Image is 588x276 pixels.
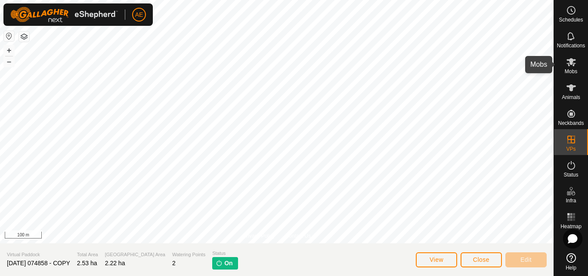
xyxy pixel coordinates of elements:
img: turn-on [216,260,223,267]
span: Notifications [557,43,585,48]
span: [GEOGRAPHIC_DATA] Area [105,251,165,258]
button: View [416,252,457,267]
span: Total Area [77,251,98,258]
span: 2 [172,260,176,267]
span: Status [212,250,238,257]
span: [DATE] 074858 - COPY [7,260,70,267]
button: Map Layers [19,31,29,42]
span: AE [135,10,143,19]
img: Gallagher Logo [10,7,118,22]
button: Reset Map [4,31,14,41]
span: Virtual Paddock [7,251,70,258]
span: Status [563,172,578,177]
span: Edit [520,256,532,263]
span: Help [566,265,576,270]
span: View [430,256,443,263]
button: – [4,56,14,67]
span: Infra [566,198,576,203]
span: On [224,259,232,268]
span: Neckbands [558,121,584,126]
span: Animals [562,95,580,100]
span: Schedules [559,17,583,22]
span: Close [473,256,489,263]
a: Privacy Policy [243,232,275,240]
button: Edit [505,252,547,267]
span: 2.53 ha [77,260,97,267]
button: + [4,45,14,56]
button: Close [461,252,502,267]
span: VPs [566,146,576,152]
a: Contact Us [285,232,311,240]
span: Watering Points [172,251,205,258]
span: 2.22 ha [105,260,125,267]
span: Heatmap [560,224,582,229]
span: Mobs [565,69,577,74]
a: Help [554,250,588,274]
